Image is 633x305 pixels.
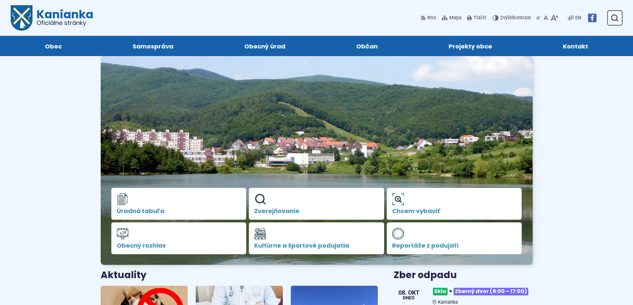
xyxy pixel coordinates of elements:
[37,20,93,26] span: Oficiálne stránky
[392,208,517,214] span: Chcem vybaviť
[438,299,458,305] span: Kanianka
[398,290,419,296] span: 08. okt
[254,208,379,214] span: Zverejňovanie
[432,285,532,298] h3: +
[563,36,588,56] span: Kontakt
[542,11,549,25] button: Nastaviť pôvodnú veľkosť písma
[11,5,33,31] img: Prejsť na domovskú stránku
[244,36,285,56] span: Obecný úrad
[249,222,384,254] a: Kultúrne a športové podujatia
[101,270,147,280] h3: Aktuality
[356,36,378,56] span: Občan
[33,9,93,26] h1: Kanianka
[249,188,384,220] a: Zverejňovanie
[420,36,521,56] a: Projekty obce
[449,36,492,56] span: Projekty obce
[575,14,581,22] span: EN
[454,288,528,295] span: Zberný dvor (9:00 – 17:00)
[111,188,247,220] a: Úradná tabuľa
[466,11,487,25] button: Tlačiť
[449,14,462,22] span: Mapa
[387,188,522,220] a: Chcem vybaviť
[500,15,513,21] span: Zvýšiť
[215,36,314,56] a: Obecný úrad
[421,11,438,25] a: RSS
[104,36,202,56] a: Samospráva
[387,222,522,254] a: Reportáže z podujatí
[394,285,532,305] a: Sklo+Zberný dvor (9:00 – 17:00) Kanianka 08. okt Dnes
[111,222,247,254] a: Obecný rozhlas
[254,242,379,249] span: Kultúrne a športové podujatia
[574,14,582,22] a: EN
[474,15,486,21] span: Tlačiť
[427,14,436,22] span: RSS
[440,11,463,25] a: Mapa
[11,5,93,31] a: Logo Kanianka, prejsť na domovskú stránku.
[549,11,560,25] button: Zväčšiť veľkosť písma
[534,36,617,56] a: Kontakt
[433,288,448,295] span: Sklo
[588,14,596,22] img: Prejsť na Facebook stránku
[16,36,90,56] a: Obec
[500,15,531,21] span: kontrast
[45,36,62,56] span: Obec
[328,36,407,56] a: Občan
[133,36,173,56] span: Samospráva
[535,11,542,25] button: Zmenšiť veľkosť písma
[398,296,419,300] span: Dnes
[394,270,532,280] h3: Zber odpadu
[117,242,241,249] span: Obecný rozhlas
[392,242,517,249] span: Reportáže z podujatí
[493,11,532,25] button: Zvýšiťkontrast
[117,208,241,214] span: Úradná tabuľa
